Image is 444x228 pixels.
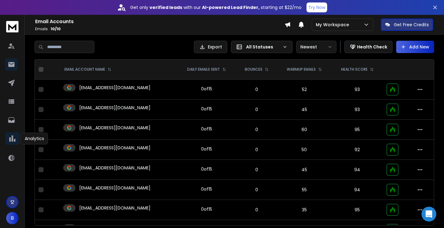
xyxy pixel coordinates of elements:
[201,186,212,192] div: 0 of 15
[396,41,434,53] button: Add New
[240,167,273,173] p: 0
[79,145,150,151] p: [EMAIL_ADDRESS][DOMAIN_NAME]
[6,212,18,224] button: B
[331,180,383,200] td: 94
[35,27,285,31] p: Emails :
[277,140,331,160] td: 50
[357,44,387,50] p: Health Check
[150,4,182,10] strong: verified leads
[201,126,212,132] div: 0 of 15
[331,160,383,180] td: 94
[296,41,336,53] button: Newest
[187,67,220,72] p: DAILY EMAILS SENT
[240,126,273,133] p: 0
[79,85,150,91] p: [EMAIL_ADDRESS][DOMAIN_NAME]
[202,4,260,10] strong: AI-powered Lead Finder,
[331,120,383,140] td: 95
[394,22,429,28] p: Get Free Credits
[246,44,280,50] p: All Statuses
[240,147,273,153] p: 0
[341,67,368,72] p: HEALTH SCORE
[79,165,150,171] p: [EMAIL_ADDRESS][DOMAIN_NAME]
[331,200,383,220] td: 95
[277,160,331,180] td: 45
[130,4,302,10] p: Get only with our starting at $22/mo
[79,205,150,211] p: [EMAIL_ADDRESS][DOMAIN_NAME]
[201,86,212,92] div: 0 of 15
[240,187,273,193] p: 0
[277,120,331,140] td: 60
[331,100,383,120] td: 93
[21,133,48,144] div: Analytics
[240,86,273,93] p: 0
[79,125,150,131] p: [EMAIL_ADDRESS][DOMAIN_NAME]
[331,140,383,160] td: 92
[277,200,331,220] td: 35
[316,22,351,28] p: My Workspace
[64,67,111,72] div: EMAIL ACCOUNT NAME
[194,41,227,53] button: Export
[287,67,316,72] p: WARMUP EMAILS
[344,41,393,53] button: Health Check
[381,19,433,31] button: Get Free Credits
[201,106,212,112] div: 0 of 15
[79,105,150,111] p: [EMAIL_ADDRESS][DOMAIN_NAME]
[201,206,212,212] div: 0 of 15
[421,207,436,222] div: Open Intercom Messenger
[306,2,327,12] button: Try Now
[331,80,383,100] td: 93
[35,18,285,25] h1: Email Accounts
[6,21,18,32] img: logo
[79,185,150,191] p: [EMAIL_ADDRESS][DOMAIN_NAME]
[277,180,331,200] td: 55
[240,106,273,113] p: 0
[277,80,331,100] td: 52
[51,26,61,31] span: 10 / 10
[201,146,212,152] div: 0 of 15
[201,166,212,172] div: 0 of 15
[308,4,325,10] p: Try Now
[245,67,262,72] p: BOUNCES
[240,207,273,213] p: 0
[277,100,331,120] td: 45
